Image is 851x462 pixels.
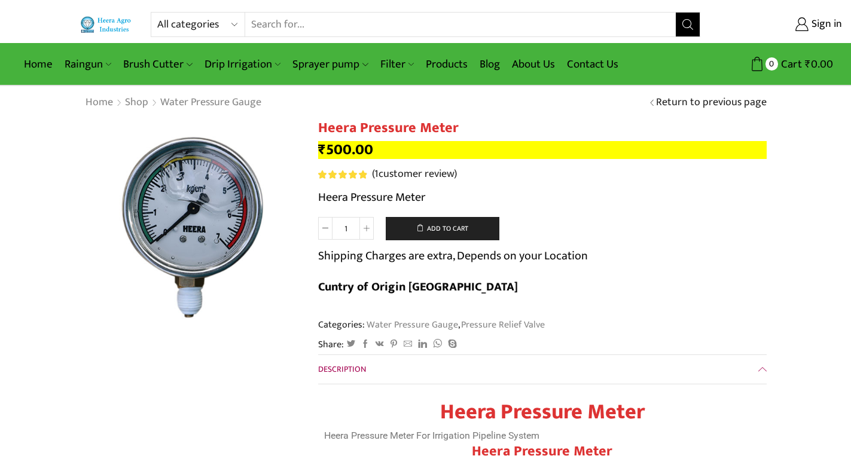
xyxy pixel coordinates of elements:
a: Products [420,50,474,78]
a: Description [318,355,767,384]
button: Add to cart [386,217,499,241]
span: Cart [778,56,802,72]
a: Blog [474,50,506,78]
span: Sign in [809,17,842,32]
a: 0 Cart ₹0.00 [712,53,833,75]
a: Raingun [59,50,117,78]
p: Shipping Charges are extra, Depends on your Location [318,246,588,265]
h1: Heera Pressure Meter [318,120,767,137]
a: Pressure Relief Valve [460,317,545,332]
a: Shop [124,95,149,111]
p: Heera Pressure Meter [318,188,767,207]
span: 1 [374,165,379,183]
a: Brush Cutter [117,50,198,78]
b: Cuntry of Origin [GEOGRAPHIC_DATA] [318,277,518,297]
span: Categories: , [318,318,545,332]
a: Water Pressure Gauge [160,95,262,111]
button: Search button [676,13,700,36]
div: Rated 5.00 out of 5 [318,170,367,179]
nav: Breadcrumb [85,95,262,111]
input: Product quantity [333,217,359,240]
input: Search for... [245,13,675,36]
a: Contact Us [561,50,624,78]
span: 1 [318,170,369,179]
strong: Heera Pressure Meter [440,394,645,430]
a: About Us [506,50,561,78]
bdi: 0.00 [805,55,833,74]
a: Home [85,95,114,111]
span: 0 [765,57,778,70]
span: Rated out of 5 based on customer rating [318,170,367,179]
a: Drip Irrigation [199,50,286,78]
a: Return to previous page [656,95,767,111]
span: Share: [318,338,344,351]
span: Description [318,362,366,376]
a: Water Pressure Gauge [365,317,458,332]
span: ₹ [805,55,811,74]
a: Sign in [718,14,842,35]
a: Home [18,50,59,78]
a: (1customer review) [372,167,457,182]
a: Filter [374,50,420,78]
span: ₹ [318,137,326,162]
a: Sprayer pump [286,50,374,78]
bdi: 500.00 [318,137,373,162]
